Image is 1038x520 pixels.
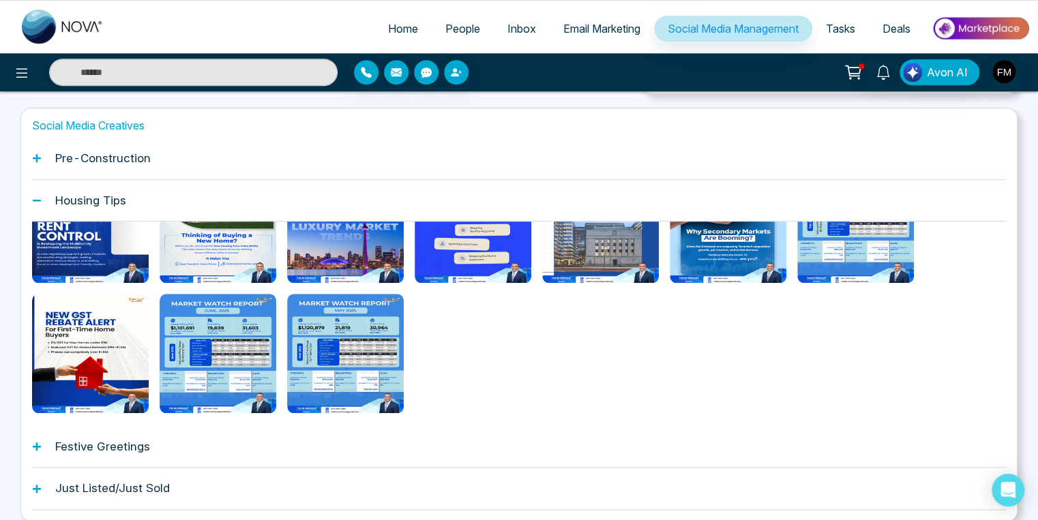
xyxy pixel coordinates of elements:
[374,16,432,42] a: Home
[55,481,170,495] h1: Just Listed/Just Sold
[992,60,1015,83] img: User Avatar
[388,22,418,35] span: Home
[900,59,979,85] button: Avon AI
[55,194,126,207] h1: Housing Tips
[563,22,640,35] span: Email Marketing
[494,16,550,42] a: Inbox
[507,22,536,35] span: Inbox
[22,10,104,44] img: Nova CRM Logo
[927,64,968,80] span: Avon AI
[55,151,151,165] h1: Pre-Construction
[445,22,480,35] span: People
[668,22,799,35] span: Social Media Management
[654,16,812,42] a: Social Media Management
[432,16,494,42] a: People
[992,474,1024,506] div: Open Intercom Messenger
[812,16,869,42] a: Tasks
[32,119,1006,132] h1: Social Media Creatives
[826,22,855,35] span: Tasks
[55,440,150,453] h1: Festive Greetings
[869,16,924,42] a: Deals
[883,22,910,35] span: Deals
[550,16,654,42] a: Email Marketing
[931,13,1030,44] img: Market-place.gif
[903,63,922,82] img: Lead Flow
